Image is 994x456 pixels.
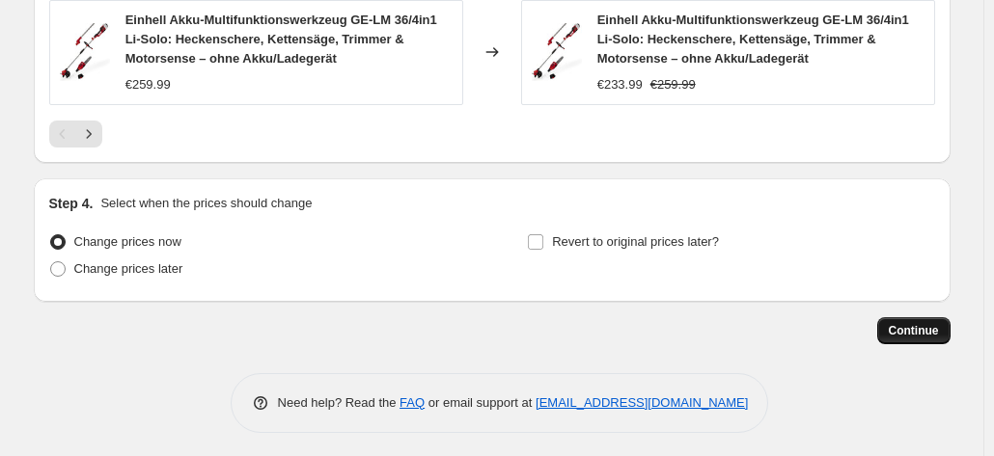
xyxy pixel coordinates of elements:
[889,323,939,338] span: Continue
[75,121,102,148] button: Next
[552,234,719,249] span: Revert to original prices later?
[49,121,102,148] nav: Pagination
[125,75,171,94] div: €259.99
[877,317,951,344] button: Continue
[49,194,94,213] h2: Step 4.
[74,261,183,276] span: Change prices later
[425,395,536,410] span: or email support at
[74,234,181,249] span: Change prices now
[650,75,696,94] strike: €259.99
[278,395,400,410] span: Need help? Read the
[400,395,425,410] a: FAQ
[597,13,909,66] span: Einhell Akku-Multifunktionswerkzeug GE-LM 36/4in1 Li-Solo: Heckenschere, Kettensäge, Trimmer & Mo...
[60,23,110,81] img: 61wusBlPwTL_80x.jpg
[532,23,582,81] img: 61wusBlPwTL_80x.jpg
[536,395,748,410] a: [EMAIL_ADDRESS][DOMAIN_NAME]
[597,75,643,94] div: €233.99
[100,194,312,213] p: Select when the prices should change
[125,13,437,66] span: Einhell Akku-Multifunktionswerkzeug GE-LM 36/4in1 Li-Solo: Heckenschere, Kettensäge, Trimmer & Mo...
